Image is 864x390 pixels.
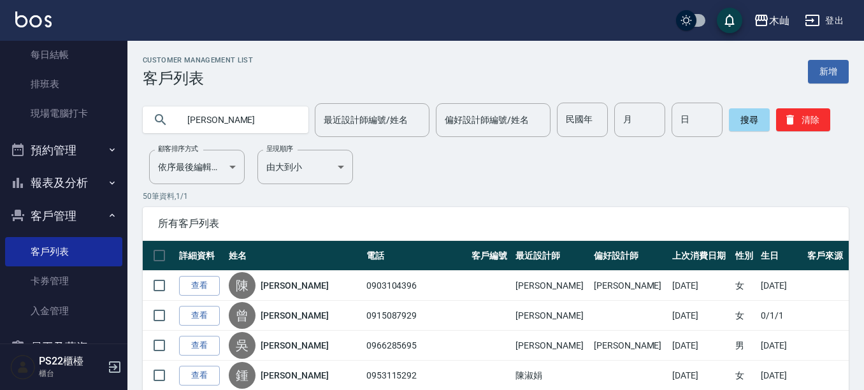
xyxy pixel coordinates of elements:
[732,271,758,301] td: 女
[266,144,293,154] label: 呈現順序
[179,276,220,296] a: 查看
[10,354,36,380] img: Person
[5,166,122,199] button: 報表及分析
[512,271,591,301] td: [PERSON_NAME]
[261,309,328,322] a: [PERSON_NAME]
[732,241,758,271] th: 性別
[143,56,253,64] h2: Customer Management List
[179,336,220,356] a: 查看
[229,302,256,329] div: 曾
[257,150,353,184] div: 由大到小
[591,271,669,301] td: [PERSON_NAME]
[179,366,220,386] a: 查看
[758,331,805,361] td: [DATE]
[229,272,256,299] div: 陳
[5,296,122,326] a: 入金管理
[758,241,805,271] th: 生日
[669,331,732,361] td: [DATE]
[732,331,758,361] td: 男
[669,271,732,301] td: [DATE]
[39,368,104,379] p: 櫃台
[158,144,198,154] label: 顧客排序方式
[363,331,468,361] td: 0966285695
[800,9,849,32] button: 登出
[669,301,732,331] td: [DATE]
[758,271,805,301] td: [DATE]
[5,40,122,69] a: 每日結帳
[5,99,122,128] a: 現場電腦打卡
[669,241,732,271] th: 上次消費日期
[5,199,122,233] button: 客戶管理
[158,217,833,230] span: 所有客戶列表
[717,8,742,33] button: save
[804,241,849,271] th: 客戶來源
[732,301,758,331] td: 女
[5,331,122,364] button: 員工及薪資
[729,108,770,131] button: 搜尋
[591,331,669,361] td: [PERSON_NAME]
[758,301,805,331] td: 0/1/1
[363,271,468,301] td: 0903104396
[178,103,298,137] input: 搜尋關鍵字
[226,241,363,271] th: 姓名
[749,8,795,34] button: 木屾
[512,241,591,271] th: 最近設計師
[512,331,591,361] td: [PERSON_NAME]
[261,279,328,292] a: [PERSON_NAME]
[363,301,468,331] td: 0915087929
[591,241,669,271] th: 偏好設計師
[808,60,849,83] a: 新增
[512,301,591,331] td: [PERSON_NAME]
[5,237,122,266] a: 客戶列表
[179,306,220,326] a: 查看
[769,13,789,29] div: 木屾
[5,266,122,296] a: 卡券管理
[5,69,122,99] a: 排班表
[143,69,253,87] h3: 客戶列表
[143,191,849,202] p: 50 筆資料, 1 / 1
[229,332,256,359] div: 吳
[39,355,104,368] h5: PS22櫃檯
[229,362,256,389] div: 鍾
[261,339,328,352] a: [PERSON_NAME]
[5,134,122,167] button: 預約管理
[15,11,52,27] img: Logo
[363,241,468,271] th: 電話
[468,241,513,271] th: 客戶編號
[261,369,328,382] a: [PERSON_NAME]
[176,241,226,271] th: 詳細資料
[776,108,830,131] button: 清除
[149,150,245,184] div: 依序最後編輯時間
